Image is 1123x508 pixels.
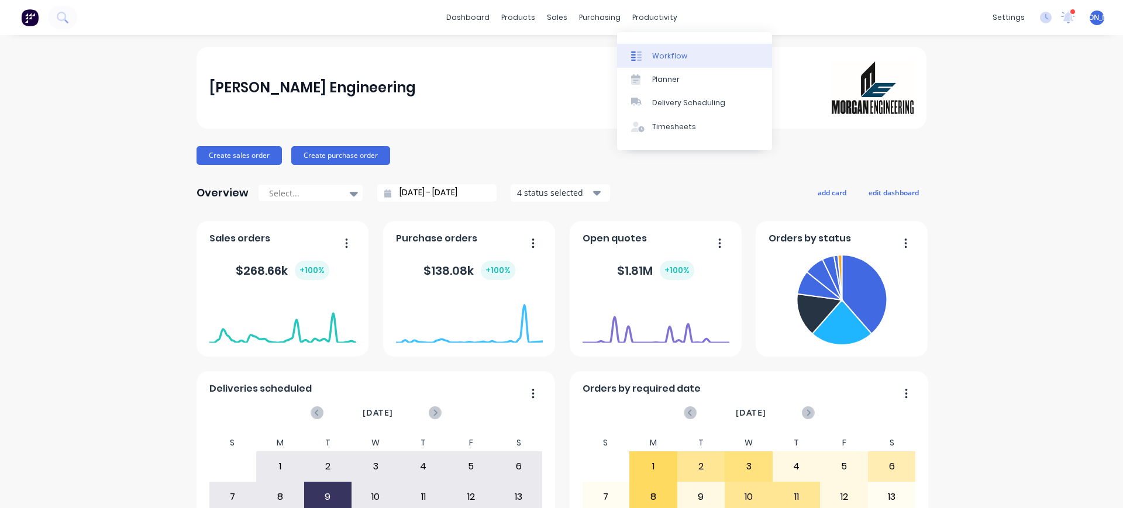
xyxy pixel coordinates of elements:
[773,452,820,481] div: 4
[678,452,725,481] div: 2
[677,434,725,451] div: T
[769,231,851,246] span: Orders by status
[517,186,591,199] div: 4 status selected
[629,434,677,451] div: M
[511,184,610,202] button: 4 status selected
[869,452,915,481] div: 6
[617,261,694,280] div: $ 1.81M
[617,91,772,115] a: Delivery Scheduling
[295,261,329,280] div: + 100 %
[352,452,399,481] div: 3
[652,51,687,61] div: Workflow
[736,406,766,419] span: [DATE]
[541,9,573,26] div: sales
[447,452,494,481] div: 5
[481,261,515,280] div: + 100 %
[21,9,39,26] img: Factory
[660,261,694,280] div: + 100 %
[209,76,416,99] div: [PERSON_NAME] Engineering
[447,434,495,451] div: F
[861,185,926,200] button: edit dashboard
[304,434,352,451] div: T
[291,146,390,165] button: Create purchase order
[305,452,352,481] div: 2
[257,452,304,481] div: 1
[236,261,329,280] div: $ 268.66k
[652,74,680,85] div: Planner
[363,406,393,419] span: [DATE]
[617,115,772,139] a: Timesheets
[868,434,916,451] div: S
[495,434,543,451] div: S
[495,9,541,26] div: products
[725,434,773,451] div: W
[773,434,821,451] div: T
[617,44,772,67] a: Workflow
[209,434,257,451] div: S
[423,261,515,280] div: $ 138.08k
[396,231,477,246] span: Purchase orders
[256,434,304,451] div: M
[821,452,867,481] div: 5
[399,434,447,451] div: T
[820,434,868,451] div: F
[197,146,282,165] button: Create sales order
[209,231,270,246] span: Sales orders
[832,61,914,114] img: Morgan Engineering
[810,185,854,200] button: add card
[209,382,312,396] span: Deliveries scheduled
[197,181,249,205] div: Overview
[583,231,647,246] span: Open quotes
[400,452,447,481] div: 4
[352,434,399,451] div: W
[440,9,495,26] a: dashboard
[987,9,1031,26] div: settings
[582,434,630,451] div: S
[652,122,696,132] div: Timesheets
[573,9,626,26] div: purchasing
[652,98,725,108] div: Delivery Scheduling
[630,452,677,481] div: 1
[617,68,772,91] a: Planner
[626,9,683,26] div: productivity
[725,452,772,481] div: 3
[495,452,542,481] div: 6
